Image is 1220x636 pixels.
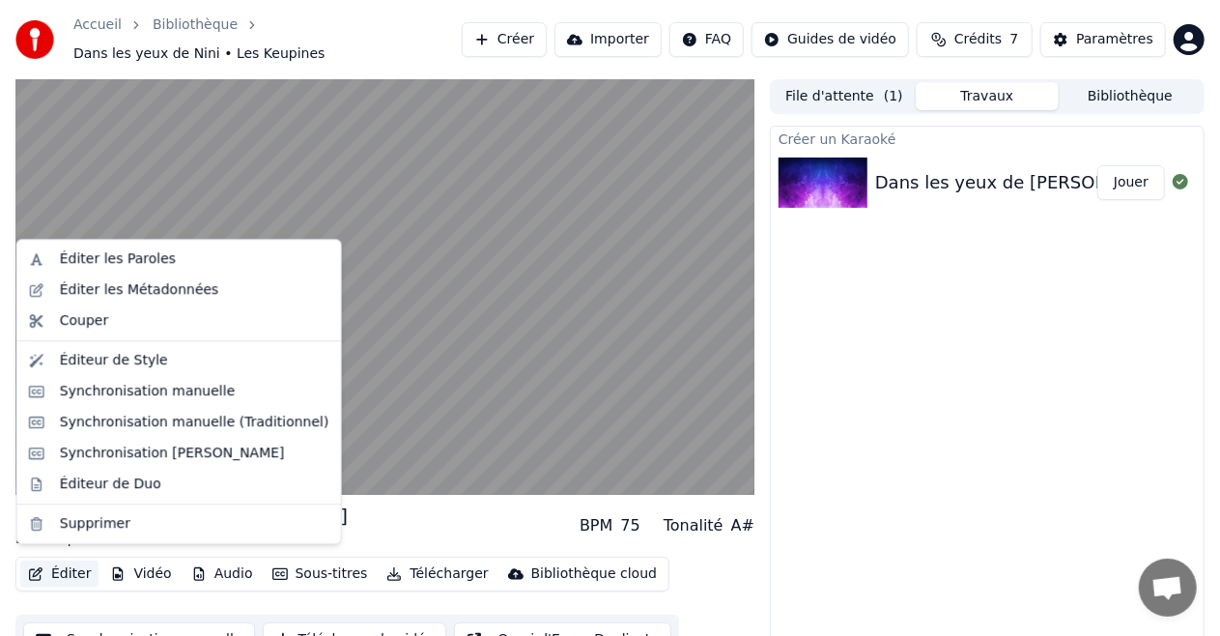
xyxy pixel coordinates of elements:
nav: breadcrumb [73,15,462,64]
img: youka [15,20,54,59]
div: Éditer les Métadonnées [60,280,219,300]
div: A# [731,514,754,537]
div: Éditer les Paroles [60,249,176,269]
button: Créer [462,22,547,57]
div: BPM [580,514,612,537]
button: Crédits7 [917,22,1033,57]
button: Vidéo [102,561,179,588]
a: Accueil [73,15,122,35]
div: Paramètres [1076,30,1153,49]
div: Couper [60,311,108,331]
button: Travaux [916,82,1059,110]
div: Synchronisation manuelle [60,382,236,401]
span: Crédits [954,30,1002,49]
button: Importer [554,22,662,57]
div: Éditeur de Style [60,351,168,370]
a: Bibliothèque [153,15,238,35]
button: Audio [184,561,261,588]
div: Tonalité [664,514,723,537]
div: Synchronisation [PERSON_NAME] [60,444,285,463]
button: Sous-titres [265,561,376,588]
button: Jouer [1097,165,1165,200]
span: Dans les yeux de Nini • Les Keupines [73,44,325,64]
div: 75 [620,514,639,537]
div: Synchronisation manuelle (Traditionnel) [60,413,329,432]
button: Guides de vidéo [752,22,909,57]
div: Supprimer [60,514,130,534]
div: Créer un Karaoké [771,127,1204,150]
div: Éditeur de Duo [60,475,161,494]
button: Bibliothèque [1059,82,1202,110]
button: Télécharger [379,561,496,588]
a: Ouvrir le chat [1139,559,1197,617]
span: 7 [1009,30,1018,49]
button: Paramètres [1040,22,1166,57]
button: FAQ [669,22,744,57]
button: File d'attente [773,82,916,110]
div: Bibliothèque cloud [531,564,657,584]
button: Éditer [20,561,99,588]
span: ( 1 ) [884,87,903,106]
